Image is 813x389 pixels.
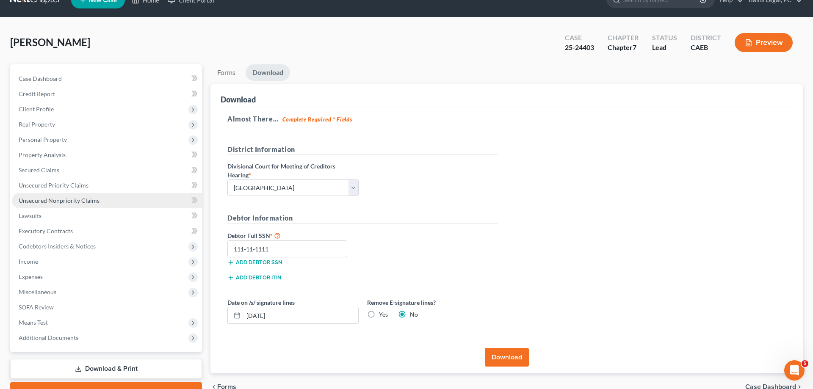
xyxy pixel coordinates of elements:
button: Add debtor ITIN [227,274,281,281]
a: Unsecured Nonpriority Claims [12,193,202,208]
span: Secured Claims [19,166,59,174]
a: Secured Claims [12,163,202,178]
span: Codebtors Insiders & Notices [19,243,96,250]
iframe: Intercom live chat [784,360,805,381]
div: District [691,33,721,43]
div: Lead [652,43,677,52]
a: Case Dashboard [12,71,202,86]
button: Download [485,348,529,367]
span: 7 [633,43,636,51]
div: 25-24403 [565,43,594,52]
span: Lawsuits [19,212,41,219]
label: Remove E-signature lines? [367,298,498,307]
label: Divisional Court for Meeting of Creditors Hearing [227,162,359,179]
span: Client Profile [19,105,54,113]
span: Income [19,258,38,265]
h5: Almost There... [227,114,786,124]
a: Forms [210,64,242,81]
input: MM/DD/YYYY [243,307,358,323]
a: Executory Contracts [12,223,202,239]
span: Expenses [19,273,43,280]
label: Yes [379,310,388,319]
button: Preview [735,33,793,52]
strong: Complete Required * Fields [282,116,352,123]
span: Executory Contracts [19,227,73,235]
input: XXX-XX-XXXX [227,240,347,257]
a: Credit Report [12,86,202,102]
a: Property Analysis [12,147,202,163]
span: Unsecured Nonpriority Claims [19,197,100,204]
a: Download [246,64,290,81]
div: Chapter [608,43,639,52]
span: 5 [802,360,808,367]
span: Miscellaneous [19,288,56,295]
div: Chapter [608,33,639,43]
span: Property Analysis [19,151,66,158]
span: Means Test [19,319,48,326]
a: Download & Print [10,359,202,379]
a: SOFA Review [12,300,202,315]
span: Case Dashboard [19,75,62,82]
button: Add debtor SSN [227,259,282,266]
h5: District Information [227,144,498,155]
div: CAEB [691,43,721,52]
div: Status [652,33,677,43]
span: SOFA Review [19,303,54,311]
span: Credit Report [19,90,55,97]
label: Date on /s/ signature lines [227,298,295,307]
label: Debtor Full SSN [223,230,363,240]
h5: Debtor Information [227,213,498,223]
span: Unsecured Priority Claims [19,182,88,189]
a: Lawsuits [12,208,202,223]
span: Additional Documents [19,334,78,341]
a: Unsecured Priority Claims [12,178,202,193]
label: No [410,310,418,319]
span: [PERSON_NAME] [10,36,90,48]
div: Case [565,33,594,43]
div: Download [221,94,256,105]
span: Personal Property [19,136,67,143]
span: Real Property [19,121,55,128]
